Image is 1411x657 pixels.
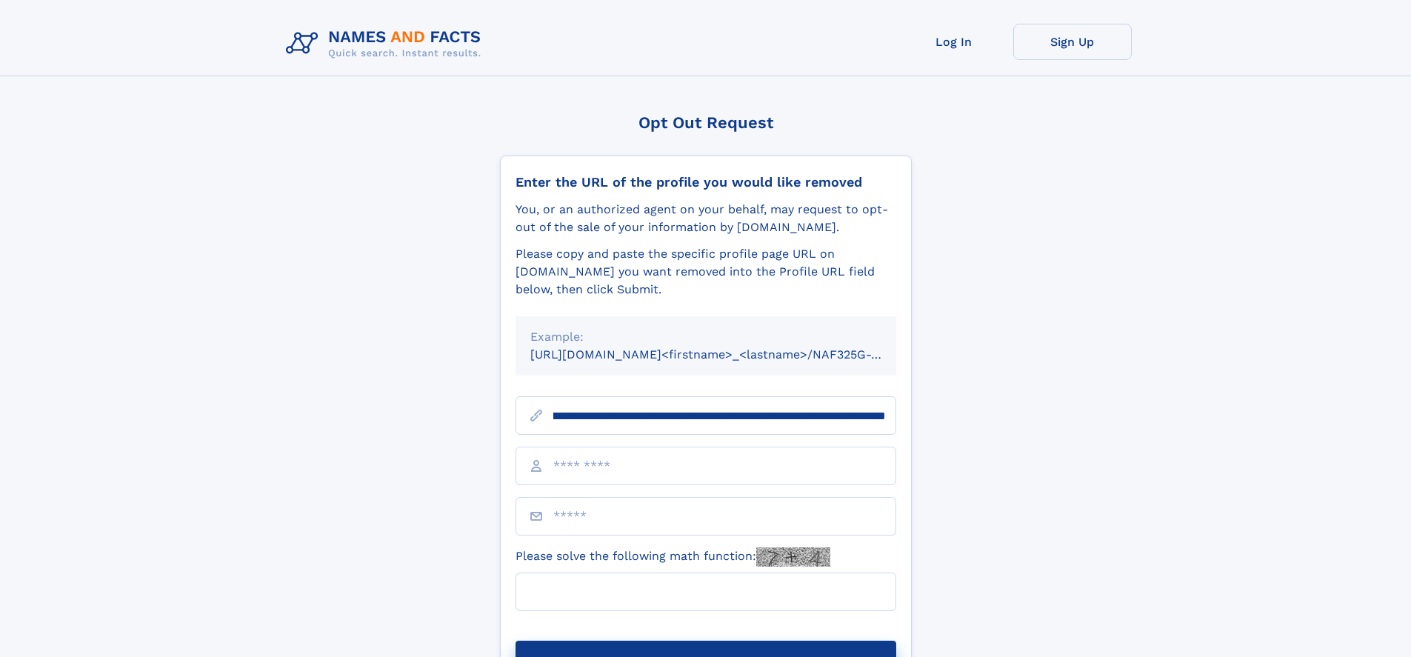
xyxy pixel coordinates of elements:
[530,328,881,346] div: Example:
[516,201,896,236] div: You, or an authorized agent on your behalf, may request to opt-out of the sale of your informatio...
[1013,24,1132,60] a: Sign Up
[500,113,912,132] div: Opt Out Request
[895,24,1013,60] a: Log In
[280,24,493,64] img: Logo Names and Facts
[516,174,896,190] div: Enter the URL of the profile you would like removed
[516,547,830,567] label: Please solve the following math function:
[530,347,924,361] small: [URL][DOMAIN_NAME]<firstname>_<lastname>/NAF325G-xxxxxxxx
[516,245,896,299] div: Please copy and paste the specific profile page URL on [DOMAIN_NAME] you want removed into the Pr...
